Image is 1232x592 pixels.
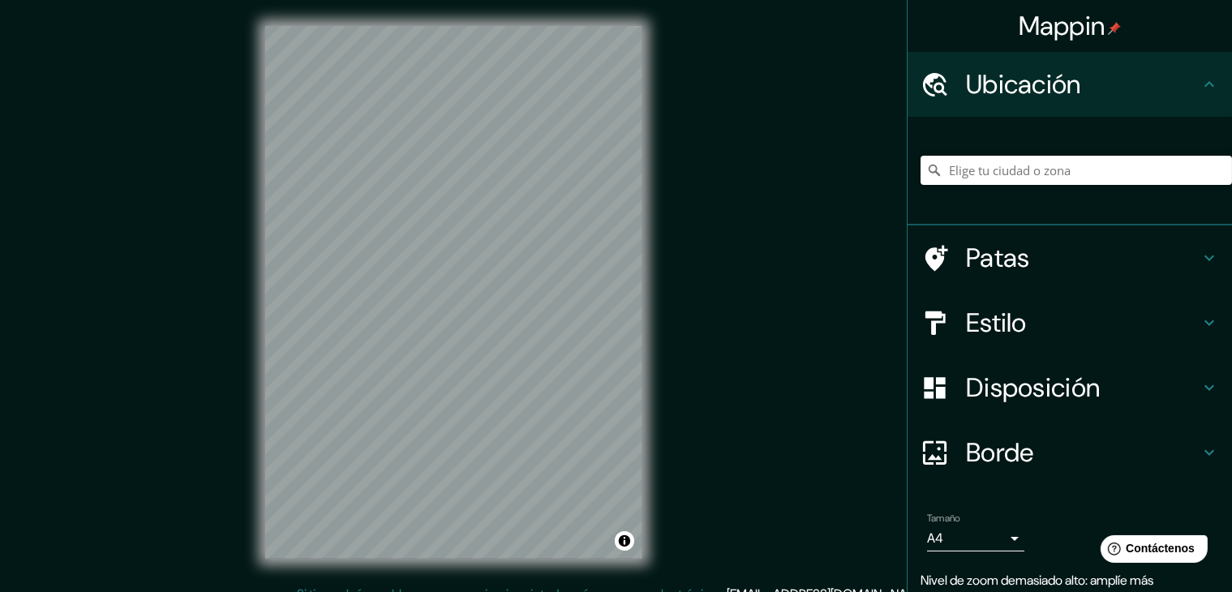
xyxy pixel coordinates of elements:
[966,371,1100,405] font: Disposición
[265,26,642,559] canvas: Mapa
[908,52,1232,117] div: Ubicación
[908,420,1232,485] div: Borde
[966,67,1081,101] font: Ubicación
[921,572,1153,589] font: Nivel de zoom demasiado alto: amplíe más
[966,306,1027,340] font: Estilo
[927,526,1024,551] div: A4
[1108,22,1121,35] img: pin-icon.png
[966,435,1034,470] font: Borde
[1019,9,1105,43] font: Mappin
[908,355,1232,420] div: Disposición
[615,531,634,551] button: Activar o desactivar atribución
[1088,529,1214,574] iframe: Lanzador de widgets de ayuda
[966,241,1030,275] font: Patas
[921,156,1232,185] input: Elige tu ciudad o zona
[927,530,943,547] font: A4
[927,512,960,525] font: Tamaño
[908,290,1232,355] div: Estilo
[908,225,1232,290] div: Patas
